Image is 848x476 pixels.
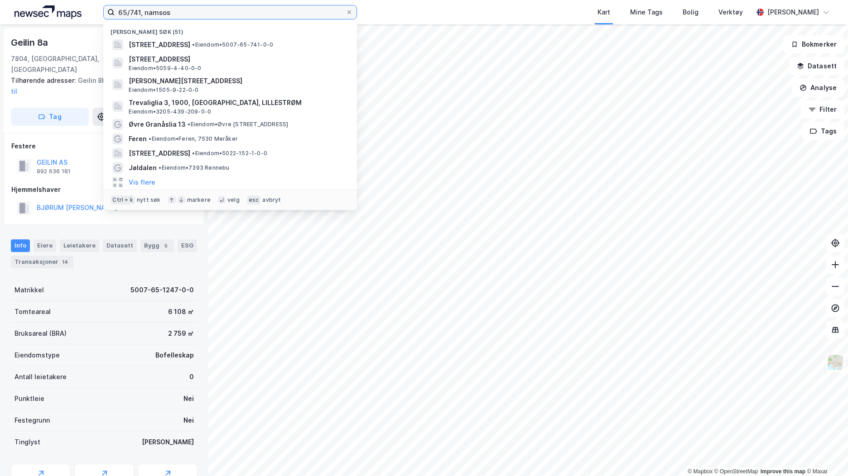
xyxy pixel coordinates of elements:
div: Bolig [683,7,699,18]
button: Datasett [789,57,844,75]
div: Matrikkel [14,285,44,295]
span: Eiendom • Feren, 7530 Meråker [149,135,238,143]
div: Datasett [103,239,137,252]
div: Eiere [34,239,56,252]
button: Filter [801,100,844,119]
span: Tilhørende adresser: [11,76,78,84]
span: [PERSON_NAME][STREET_ADDRESS] [129,76,346,86]
div: Bruksareal (BRA) [14,328,67,339]
div: Kontrollprogram for chat [803,433,848,476]
button: Tag [11,108,89,126]
span: [STREET_ADDRESS] [129,54,346,65]
iframe: Chat Widget [803,433,848,476]
span: • [159,164,161,171]
div: Ctrl + k [111,195,135,205]
div: nytt søk [137,196,161,204]
span: Eiendom • 5007-65-741-0-0 [192,41,273,48]
span: • [192,41,195,48]
span: Eiendom • 5059-4-40-0-0 [129,65,201,72]
a: Improve this map [761,468,805,475]
span: Eiendom • 5022-152-1-0-0 [192,150,267,157]
div: 2 759 ㎡ [168,328,194,339]
div: 6 108 ㎡ [168,306,194,317]
div: esc [247,195,261,205]
div: Tinglyst [14,437,40,447]
div: Nei [183,393,194,404]
button: Vis flere [129,177,155,188]
div: Transaksjoner [11,256,73,268]
span: [STREET_ADDRESS] [129,148,190,159]
img: logo.a4113a55bc3d86da70a041830d287a7e.svg [14,5,82,19]
div: Leietakere [60,239,99,252]
div: Geilin 8a [11,35,50,50]
div: Festere [11,141,197,152]
div: Kart [597,7,610,18]
div: Info [11,239,30,252]
div: Nei [183,415,194,426]
div: Antall leietakere [14,371,67,382]
div: Bofelleskap [155,350,194,361]
div: [PERSON_NAME] [142,437,194,447]
div: 14 [60,257,70,267]
div: 5007-65-1247-0-0 [130,285,194,295]
a: Mapbox [688,468,713,475]
span: Eiendom • Øvre [STREET_ADDRESS] [188,121,288,128]
span: Eiendom • 3205-439-209-0-0 [129,108,211,115]
div: velg [227,196,240,204]
div: Tomteareal [14,306,51,317]
div: Verktøy [718,7,743,18]
span: • [192,150,195,157]
div: 7804, [GEOGRAPHIC_DATA], [GEOGRAPHIC_DATA] [11,53,149,75]
button: Analyse [792,79,844,97]
span: Feren [129,133,147,144]
div: 5 [161,241,170,250]
span: Eiendom • 7393 Rennebu [159,164,229,171]
input: Søk på adresse, matrikkel, gårdeiere, leietakere eller personer [115,5,346,19]
div: avbryt [262,196,281,204]
span: Trevaliglia 3, 1900, [GEOGRAPHIC_DATA], LILLESTRØM [129,97,346,108]
span: Jøldalen [129,162,157,173]
div: Geilin 8b, [STREET_ADDRESS] [11,75,190,97]
a: OpenStreetMap [714,468,758,475]
div: Punktleie [14,393,44,404]
div: Eiendomstype [14,350,60,361]
span: Eiendom • 1505-9-22-0-0 [129,86,198,94]
div: [PERSON_NAME] søk (51) [103,21,357,38]
div: [PERSON_NAME] [767,7,819,18]
div: ESG [178,239,197,252]
button: Bokmerker [783,35,844,53]
span: • [149,135,151,142]
img: Z [827,354,844,371]
div: Festegrunn [14,415,50,426]
span: Øvre Granåslia 13 [129,119,186,130]
button: Tags [802,122,844,140]
div: Mine Tags [630,7,663,18]
div: 992 636 181 [37,168,71,175]
span: [STREET_ADDRESS] [129,39,190,50]
div: Hjemmelshaver [11,184,197,195]
div: 0 [189,371,194,382]
div: markere [187,196,211,204]
span: • [188,121,190,128]
div: Bygg [140,239,174,252]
